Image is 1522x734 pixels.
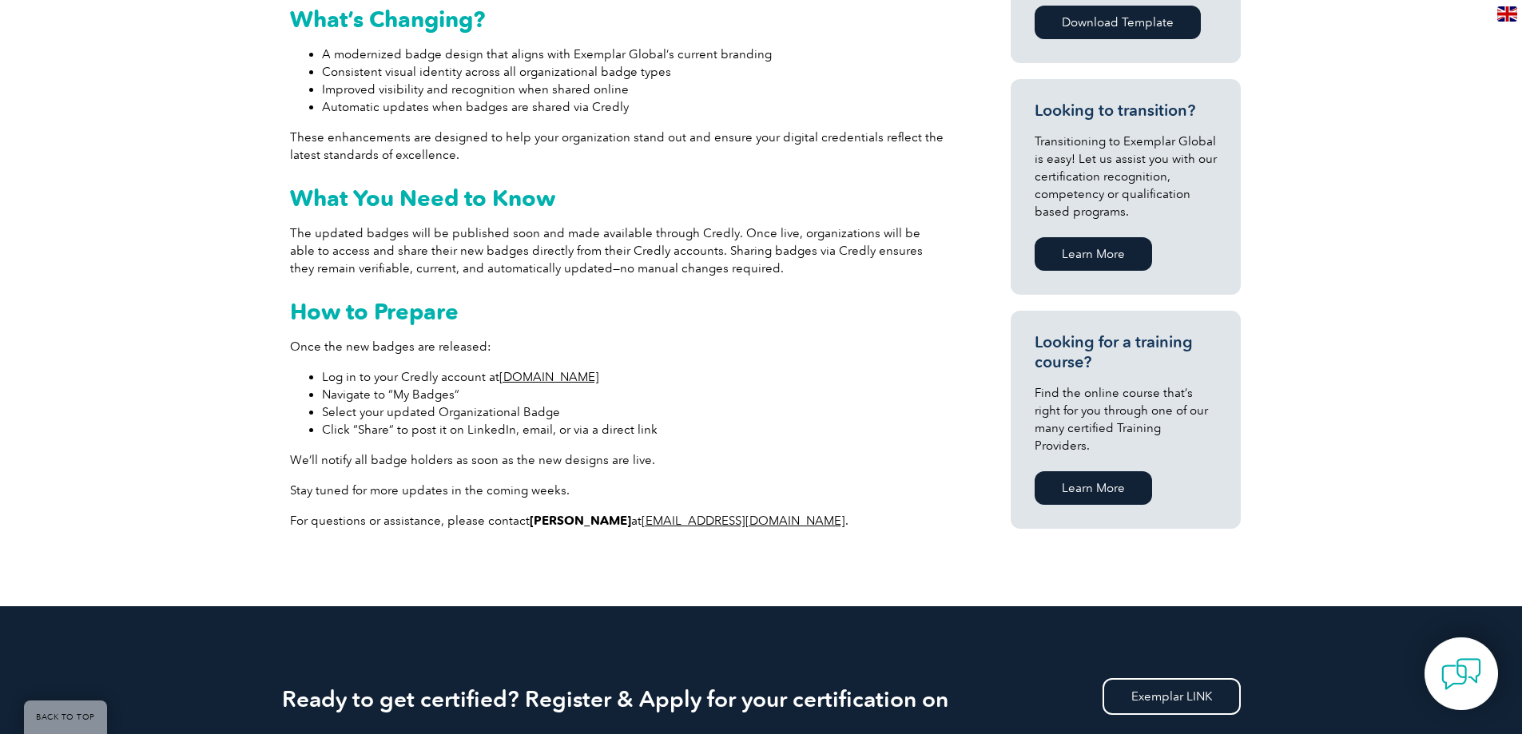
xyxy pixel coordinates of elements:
[290,184,555,212] strong: What You Need to Know
[290,451,945,469] p: We’ll notify all badge holders as soon as the new designs are live.
[530,514,631,528] strong: [PERSON_NAME]
[290,6,485,33] strong: What’s Changing?
[1035,332,1217,372] h3: Looking for a training course?
[322,368,945,386] li: Log in to your Credly account at
[322,63,945,81] li: Consistent visual identity across all organizational badge types
[322,46,945,63] li: A modernized badge design that aligns with Exemplar Global’s current branding
[290,482,945,499] p: Stay tuned for more updates in the coming weeks.
[642,514,845,528] a: [EMAIL_ADDRESS][DOMAIN_NAME]
[1441,654,1481,694] img: contact-chat.png
[290,512,945,530] p: For questions or assistance, please contact at .
[1035,6,1201,39] a: Download Template
[322,386,945,403] li: Navigate to “My Badges”
[1497,6,1517,22] img: en
[1035,237,1152,271] a: Learn More
[24,700,107,734] a: BACK TO TOP
[282,686,1241,712] h2: Ready to get certified? Register & Apply for your certification on
[290,338,945,355] p: Once the new badges are released:
[1035,133,1217,220] p: Transitioning to Exemplar Global is easy! Let us assist you with our certification recognition, c...
[290,224,945,277] p: The updated badges will be published soon and made available through Credly. Once live, organizat...
[290,298,459,325] strong: How to Prepare
[322,403,945,421] li: Select your updated Organizational Badge
[1035,471,1152,505] a: Learn More
[1035,384,1217,454] p: Find the online course that’s right for you through one of our many certified Training Providers.
[322,81,945,98] li: Improved visibility and recognition when shared online
[1103,678,1241,715] a: Exemplar LINK
[499,370,599,384] a: [DOMAIN_NAME]
[290,129,945,164] p: These enhancements are designed to help your organization stand out and ensure your digital crede...
[322,421,945,438] li: Click “Share” to post it on LinkedIn, email, or via a direct link
[1035,101,1217,121] h3: Looking to transition?
[322,98,945,116] li: Automatic updates when badges are shared via Credly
